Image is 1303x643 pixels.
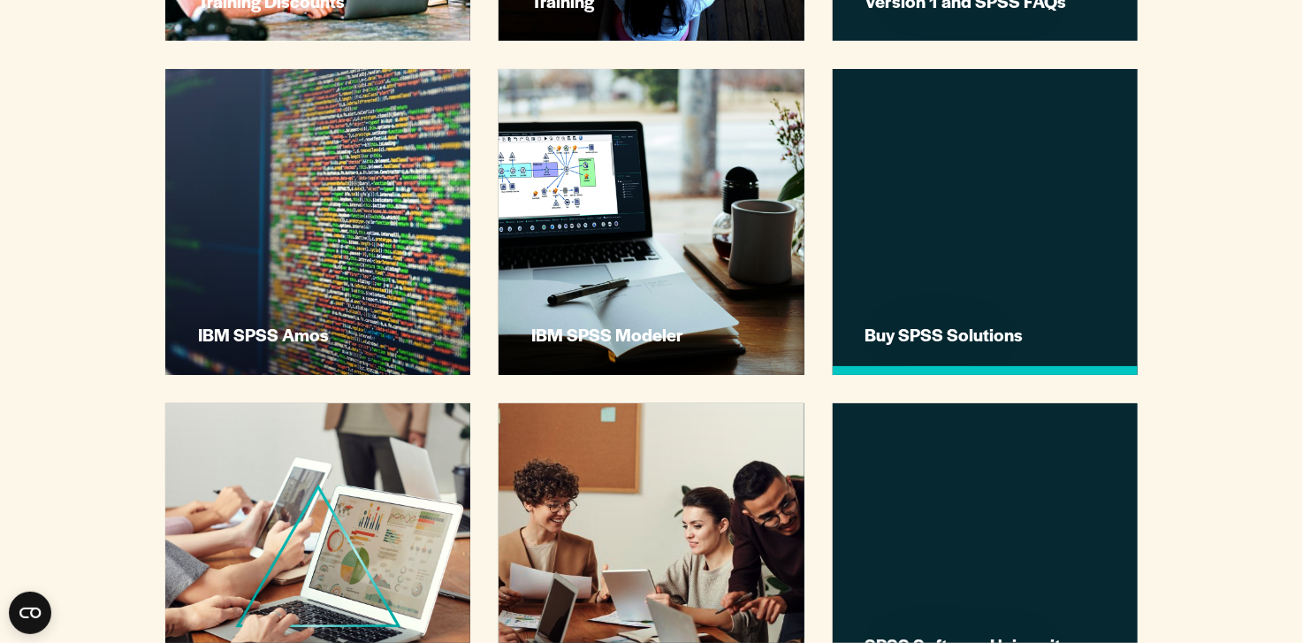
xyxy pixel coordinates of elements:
a: IBM SPSS Modeler [499,69,804,374]
a: IBM SPSS Amos [165,69,470,374]
button: Open CMP widget [9,592,51,634]
a: Buy SPSS Solutions [833,69,1138,374]
h3: IBM SPSS Amos [198,323,442,346]
h3: Buy SPSS Solutions [865,323,1109,346]
h3: IBM SPSS Modeler [531,323,775,346]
